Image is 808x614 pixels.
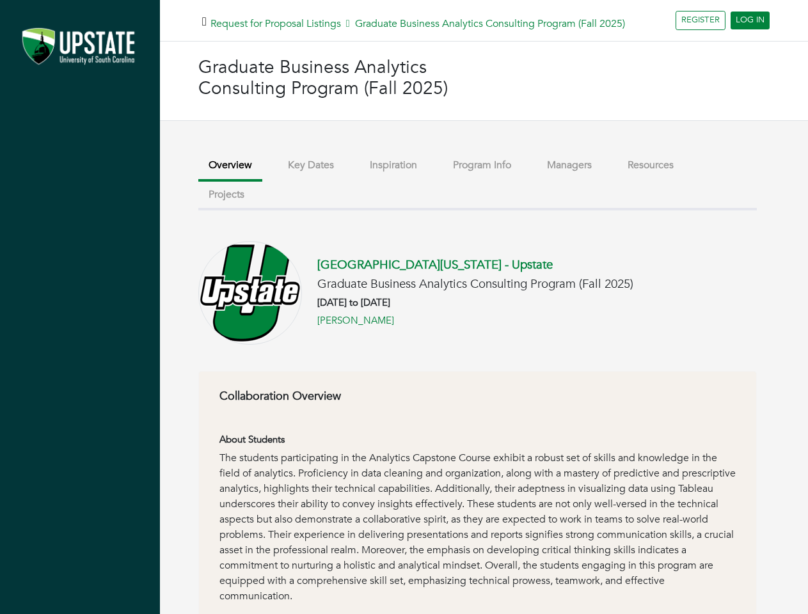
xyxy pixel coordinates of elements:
img: USC_Upstate_Spartans_logo.svg.png [198,241,302,345]
button: Managers [537,152,602,179]
h6: About Students [219,434,736,445]
h5: Graduate Business Analytics Consulting Program (Fall 2025) [317,277,633,292]
button: Resources [617,152,684,179]
h6: [DATE] to [DATE] [317,297,633,308]
a: [GEOGRAPHIC_DATA][US_STATE] - Upstate [317,256,553,273]
div: The students participating in the Analytics Capstone Course exhibit a robust set of skills and kn... [219,450,736,604]
button: Projects [198,181,255,209]
img: Screenshot%202024-05-21%20at%2011.01.47%E2%80%AFAM.png [13,22,147,72]
a: REGISTER [676,11,725,30]
button: Program Info [443,152,521,179]
h5: Graduate Business Analytics Consulting Program (Fall 2025) [210,18,625,30]
h6: Collaboration Overview [219,390,736,404]
h3: Graduate Business Analytics Consulting Program (Fall 2025) [198,57,484,100]
a: LOG IN [731,12,770,29]
button: Overview [198,152,262,182]
a: Request for Proposal Listings [210,17,341,31]
button: Inspiration [360,152,427,179]
a: [PERSON_NAME] [317,313,394,328]
button: Key Dates [278,152,344,179]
